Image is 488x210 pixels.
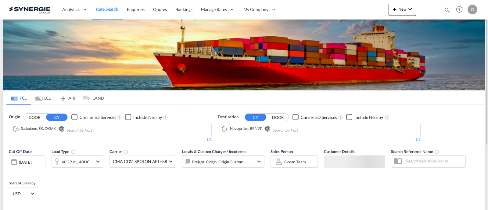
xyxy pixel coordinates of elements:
[80,91,104,105] md-tab-item: LAND
[468,5,477,14] div: O
[218,114,239,120] span: Destination
[385,115,390,120] md-icon: Unchecked: Ignores neighbouring ports when fetching rates.Checked : Includes neighbouring ports w...
[71,149,76,154] md-icon: icon-information-outline
[292,114,337,120] md-checkbox: Checkbox No Ink
[221,124,333,135] md-chips-wrap: Chips container. Use arrow keys to select chips.
[6,91,104,105] md-pagination-wrapper: Use the left and right arrow keys to navigate between tabs
[389,4,416,16] button: icon-plus 400-fgNewicon-chevron-down
[271,149,293,154] span: Sales Person
[218,137,421,142] div: 1/3
[224,126,263,131] div: Press delete to remove this chip.
[117,115,122,120] md-icon: Unchecked: Search for CY (Container Yard) services for all selected carriers.Checked : Search for...
[391,5,398,13] md-icon: icon-plus 400-fg
[31,91,55,105] md-tab-item: LCL
[94,158,102,165] md-icon: icon-chevron-down
[80,114,116,120] div: Carrier SD Services
[444,7,450,16] div: icon-magnify
[260,126,270,132] button: Remove
[52,155,103,168] div: 40GP x1 40HC x1icon-chevron-down
[15,126,56,131] div: Saskatoon, SK, CASAK
[346,114,383,120] md-checkbox: Checkbox No Ink
[24,114,45,121] button: DOOR
[245,114,266,121] button: CY
[113,158,167,165] span: CMA CGM SPOTON API +88
[62,6,80,12] span: Analytics
[163,115,168,120] md-icon: Unchecked: Ignores neighbouring ports when fetching rates.Checked : Includes neighbouring ports w...
[55,126,64,132] button: Remove
[324,149,355,154] span: Customer Details
[96,6,118,12] span: Rate Search
[391,149,440,154] span: Search Reference Name
[3,20,485,90] img: LCL+%26+FCL+BACKGROUND.png
[9,181,35,185] span: Search Currency
[284,157,307,166] md-select: Sales Person: Ocean team
[192,158,248,166] div: Freight Origin Origin Custom Destination Destination Custom Factory Stuffing
[71,114,116,120] md-checkbox: Checkbox No Ink
[133,114,162,120] div: Include Nearby
[46,114,67,121] button: CY
[272,126,330,135] input: Chips input.
[52,149,76,154] span: Load Type
[9,3,50,16] img: 1f56c880d42311ef80fc7dca854c8e59.png
[255,158,263,165] md-icon: icon-chevron-down
[201,6,227,12] span: Manage Rates
[9,114,20,120] span: Origin
[454,4,468,15] div: Help
[224,126,262,131] div: Navegantes, BRNVT
[338,115,343,120] md-icon: Unchecked: Search for CY (Container Yard) services for all selected carriers.Checked : Search for...
[127,7,145,12] span: Enquiries
[12,124,127,135] md-chips-wrap: Chips container. Use arrow keys to select chips.
[391,7,414,12] span: New
[454,4,465,15] span: Help
[403,156,465,166] input: Search Reference Name
[124,149,128,154] md-icon: The selected Trucker/Carrierwill be displayed in the rate results If the rates are from another f...
[55,91,80,105] md-tab-item: AIR
[444,7,450,13] md-icon: icon-magnify
[354,114,383,120] div: Include Nearby
[9,168,13,176] md-datepicker: Select
[6,91,31,105] md-tab-item: FCL
[59,94,67,99] md-icon: icon-airplane
[9,149,32,154] span: Cut Off Date
[267,114,289,121] button: DOOR
[9,137,212,142] div: 1/3
[407,5,414,13] md-icon: icon-chevron-down
[301,114,337,120] div: Carrier SD Services
[62,158,93,166] div: 40GP x1 40HC x1
[9,155,45,168] div: [DATE]
[243,6,268,12] span: My Company
[125,114,162,120] md-checkbox: Checkbox No Ink
[284,159,306,164] div: Ocean team
[12,189,36,198] md-select: Select Currency: $ USDUnited States Dollar
[175,7,192,12] span: Bookings
[227,149,246,154] span: / Incoterms
[15,126,57,131] div: Press delete to remove this chip.
[19,159,31,165] div: [DATE]
[182,155,264,168] div: Freight Origin Origin Custom Destination Destination Custom Factory Stuffingicon-chevron-down
[109,149,128,154] span: Carrier
[153,7,167,12] span: Quotes
[435,149,440,154] md-icon: Your search will be saved by the below given name
[13,191,30,196] span: USD
[66,126,124,135] input: Chips input.
[182,149,246,154] span: Locals & Custom Charges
